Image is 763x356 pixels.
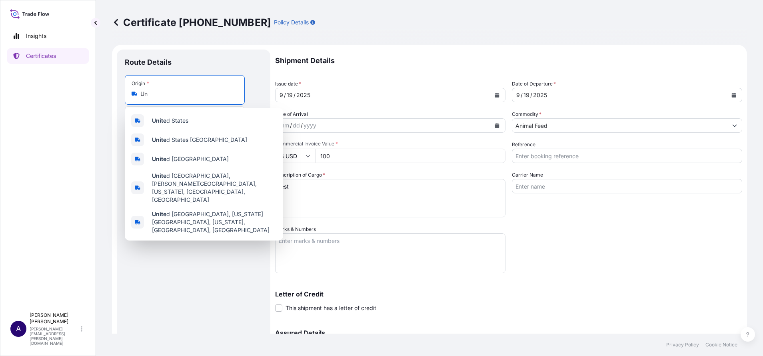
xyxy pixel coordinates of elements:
input: Origin [140,90,235,98]
input: Type to search commodity [512,118,727,133]
p: Assured Details [275,330,742,336]
b: Unite [152,172,166,179]
p: Policy Details [274,18,309,26]
label: Description of Cargo [275,171,325,179]
button: Show suggestions [727,118,742,133]
div: / [301,121,303,130]
p: [PERSON_NAME] [PERSON_NAME] [30,312,79,325]
button: Calendar [727,89,740,101]
input: Enter name [512,179,742,193]
span: Issue date [275,80,301,88]
span: A [16,325,21,333]
span: d [GEOGRAPHIC_DATA], [PERSON_NAME][GEOGRAPHIC_DATA], [US_STATE], [GEOGRAPHIC_DATA], [GEOGRAPHIC_D... [152,172,277,204]
div: Show suggestions [125,108,283,241]
div: day, [292,121,301,130]
div: year, [303,121,317,130]
span: Commercial Invoice Value [275,141,505,147]
span: This shipment has a letter of credit [286,304,376,312]
div: / [521,90,523,100]
input: Enter booking reference [512,149,742,163]
div: / [294,90,296,100]
div: / [290,121,292,130]
input: Text to appear on certificate [125,106,245,121]
span: d States [GEOGRAPHIC_DATA] [152,136,247,144]
div: month, [279,121,290,130]
input: Enter amount [315,149,505,163]
span: d [GEOGRAPHIC_DATA], [US_STATE][GEOGRAPHIC_DATA], [US_STATE], [GEOGRAPHIC_DATA], [GEOGRAPHIC_DATA] [152,210,277,234]
button: Calendar [491,119,503,132]
b: Unite [152,155,166,162]
p: Privacy Policy [666,342,699,348]
span: d States [152,117,188,125]
p: Shipment Details [275,50,742,72]
div: Origin [132,80,149,87]
b: Unite [152,211,166,217]
div: / [530,90,532,100]
div: / [284,90,286,100]
p: Certificate [PHONE_NUMBER] [112,16,271,29]
p: Cookie Notice [705,342,737,348]
div: day, [286,90,294,100]
div: month, [515,90,521,100]
label: Marks & Numbers [275,225,316,233]
span: Date of Arrival [275,110,308,118]
button: Calendar [491,89,503,101]
p: Certificates [26,52,56,60]
div: year, [532,90,548,100]
p: [PERSON_NAME][EMAIL_ADDRESS][PERSON_NAME][DOMAIN_NAME] [30,326,79,346]
div: year, [296,90,311,100]
b: Unite [152,136,166,143]
b: Unite [152,117,166,124]
label: Commodity [512,110,541,118]
label: Reference [512,141,535,149]
p: Insights [26,32,46,40]
div: day, [523,90,530,100]
span: Date of Departure [512,80,556,88]
p: Letter of Credit [275,291,742,297]
div: month, [279,90,284,100]
span: d [GEOGRAPHIC_DATA] [152,155,229,163]
label: Carrier Name [512,171,543,179]
p: Route Details [125,58,172,67]
textarea: test [275,179,505,217]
